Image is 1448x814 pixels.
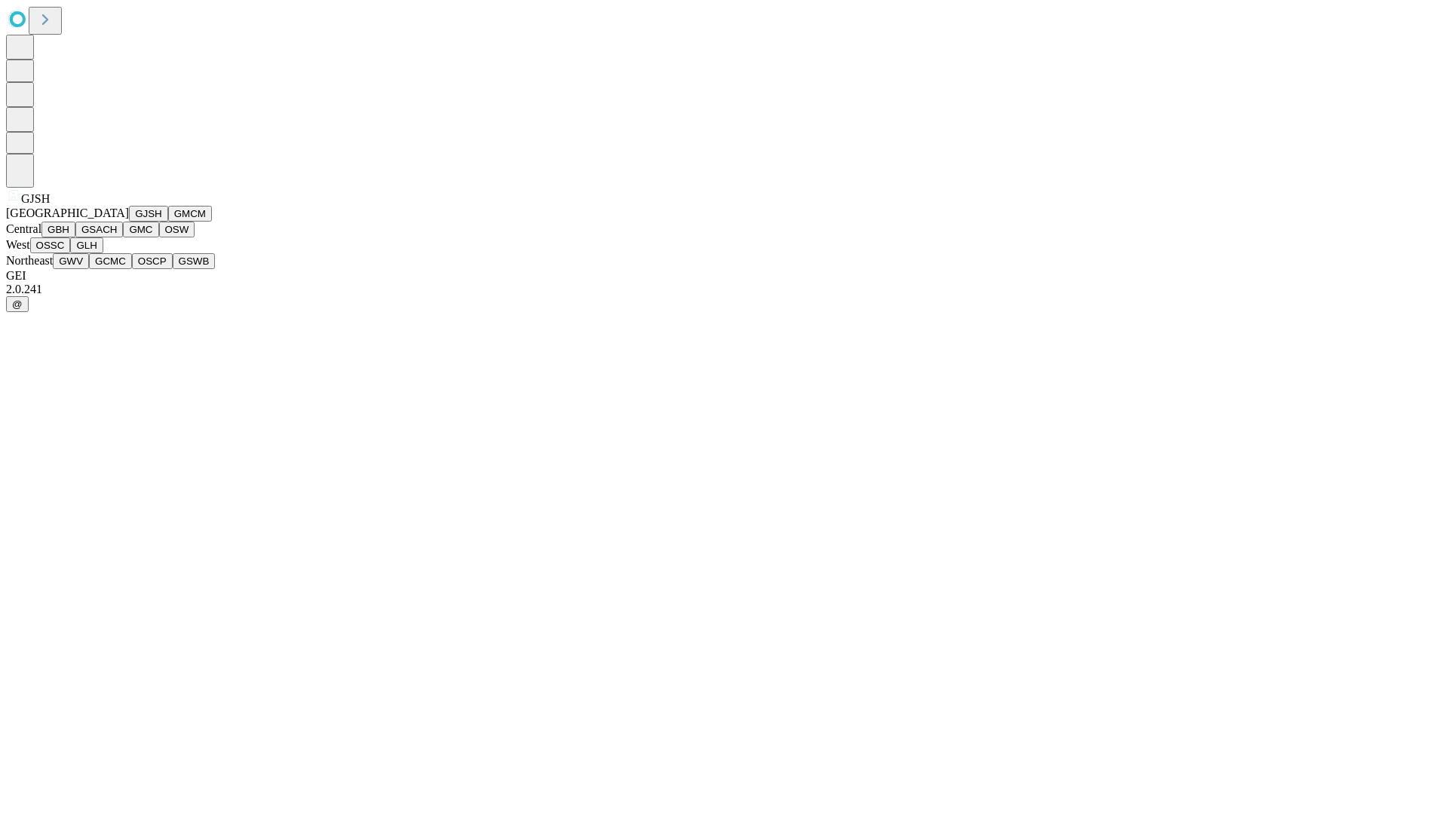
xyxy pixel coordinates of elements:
button: GBH [41,222,75,237]
button: GMC [123,222,158,237]
button: GSACH [75,222,123,237]
span: West [6,238,30,251]
span: Northeast [6,254,53,267]
button: OSCP [132,253,173,269]
button: GCMC [89,253,132,269]
span: GJSH [21,192,50,205]
div: GEI [6,269,1442,283]
button: OSW [159,222,195,237]
button: GJSH [129,206,168,222]
button: OSSC [30,237,71,253]
button: GLH [70,237,103,253]
button: GWV [53,253,89,269]
button: @ [6,296,29,312]
div: 2.0.241 [6,283,1442,296]
span: @ [12,298,23,310]
span: [GEOGRAPHIC_DATA] [6,207,129,219]
button: GSWB [173,253,216,269]
button: GMCM [168,206,212,222]
span: Central [6,222,41,235]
